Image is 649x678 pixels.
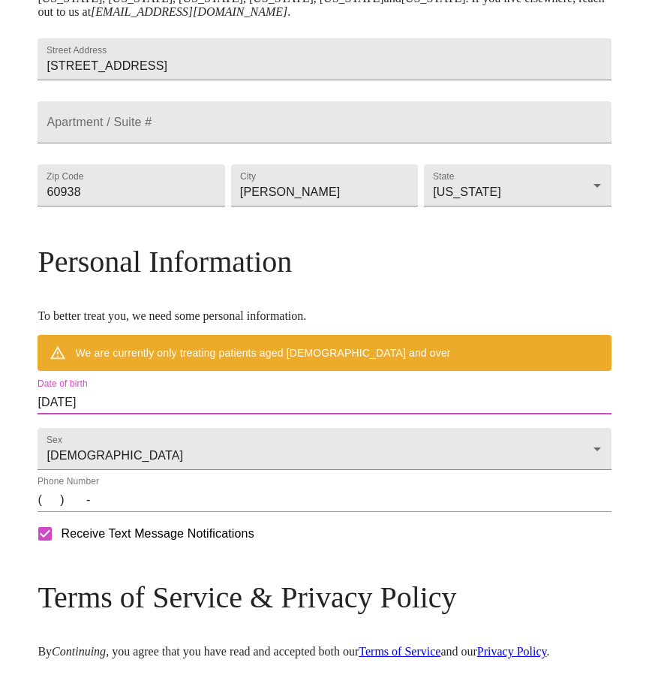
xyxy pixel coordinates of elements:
p: To better treat you, we need some personal information. [38,309,611,323]
em: Continuing [52,645,106,658]
a: Privacy Policy [477,645,547,658]
div: We are currently only treating patients aged [DEMOGRAPHIC_DATA] and over [75,339,450,366]
div: [US_STATE] [424,164,611,206]
label: Date of birth [38,380,88,389]
em: [EMAIL_ADDRESS][DOMAIN_NAME] [91,5,287,18]
div: [DEMOGRAPHIC_DATA] [38,428,611,470]
label: Phone Number [38,478,99,487]
p: By , you agree that you have read and accepted both our and our . [38,645,611,658]
h3: Personal Information [38,244,611,279]
a: Terms of Service [359,645,440,658]
h3: Terms of Service & Privacy Policy [38,580,611,615]
span: Receive Text Message Notifications [61,525,254,543]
